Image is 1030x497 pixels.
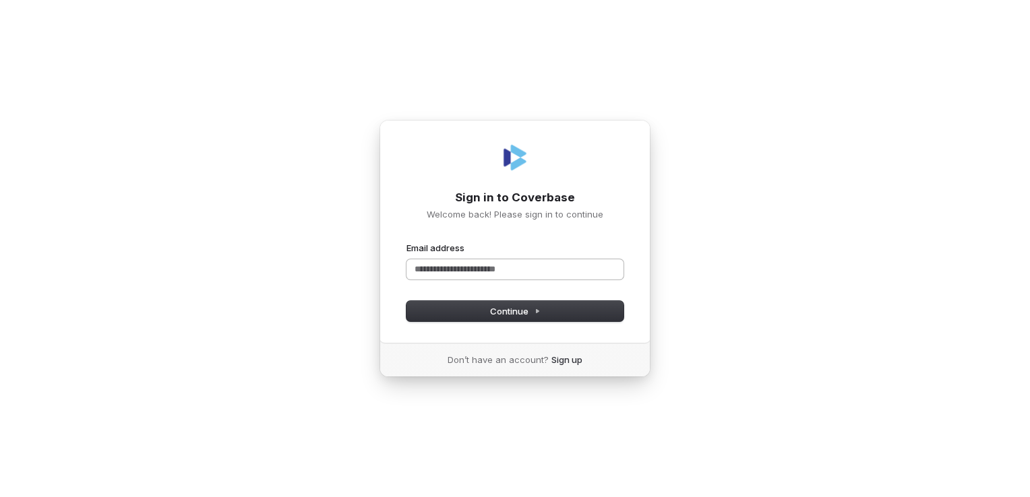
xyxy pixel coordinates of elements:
span: Continue [490,305,541,317]
a: Sign up [551,354,582,366]
p: Welcome back! Please sign in to continue [406,208,624,220]
span: Don’t have an account? [448,354,549,366]
h1: Sign in to Coverbase [406,190,624,206]
img: Coverbase [499,141,531,174]
button: Continue [406,301,624,321]
label: Email address [406,242,464,254]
